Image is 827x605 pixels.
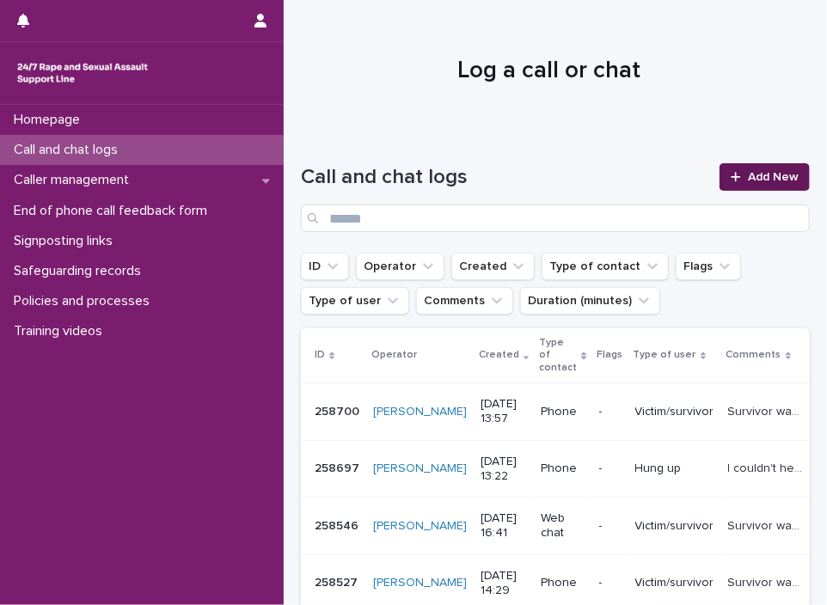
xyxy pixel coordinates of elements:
[481,455,527,484] p: [DATE] 13:22
[301,165,709,190] h1: Call and chat logs
[479,345,519,364] p: Created
[7,172,143,188] p: Caller management
[748,171,799,183] span: Add New
[315,516,362,534] p: 258546
[635,519,714,534] p: Victim/survivor
[7,233,126,249] p: Signposting links
[728,516,806,534] p: Survivor was trafficked and was speaking about impact
[520,287,660,315] button: Duration (minutes)
[599,405,622,419] p: -
[373,519,467,534] a: [PERSON_NAME]
[634,345,696,364] p: Type of user
[481,569,527,598] p: [DATE] 14:29
[676,253,741,280] button: Flags
[542,253,669,280] button: Type of contact
[373,405,467,419] a: [PERSON_NAME]
[726,345,781,364] p: Comments
[301,287,409,315] button: Type of user
[7,323,116,339] p: Training videos
[371,345,417,364] p: Operator
[635,461,714,476] p: Hung up
[7,112,94,128] p: Homepage
[315,572,361,590] p: 258527
[599,576,622,590] p: -
[720,163,810,191] a: Add New
[541,511,585,541] p: Web chat
[315,345,325,364] p: ID
[541,576,585,590] p: Phone
[599,461,622,476] p: -
[541,405,585,419] p: Phone
[7,263,155,279] p: Safeguarding records
[373,576,467,590] a: [PERSON_NAME]
[416,287,513,315] button: Comments
[597,345,623,364] p: Flags
[728,458,806,476] p: I couldn't hear the caller well and I think they hung up
[541,461,585,476] p: Phone
[301,253,349,280] button: ID
[481,511,527,541] p: [DATE] 16:41
[599,519,622,534] p: -
[728,401,806,419] p: Survivor was looking for info on how to find counselling support
[451,253,535,280] button: Created
[7,203,221,219] p: End of phone call feedback form
[373,461,467,476] a: [PERSON_NAME]
[635,576,714,590] p: Victim/survivor
[635,405,714,419] p: Victim/survivor
[481,397,527,426] p: [DATE] 13:57
[728,572,806,590] p: Survivor was silent most of the call but did say they were raped ten years ago, the call disconne...
[539,333,577,377] p: Type of contact
[315,458,363,476] p: 258697
[315,401,363,419] p: 258700
[7,293,163,309] p: Policies and processes
[301,205,810,232] input: Search
[301,57,797,86] h1: Log a call or chat
[356,253,444,280] button: Operator
[14,56,151,90] img: rhQMoQhaT3yELyF149Cw
[7,142,132,158] p: Call and chat logs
